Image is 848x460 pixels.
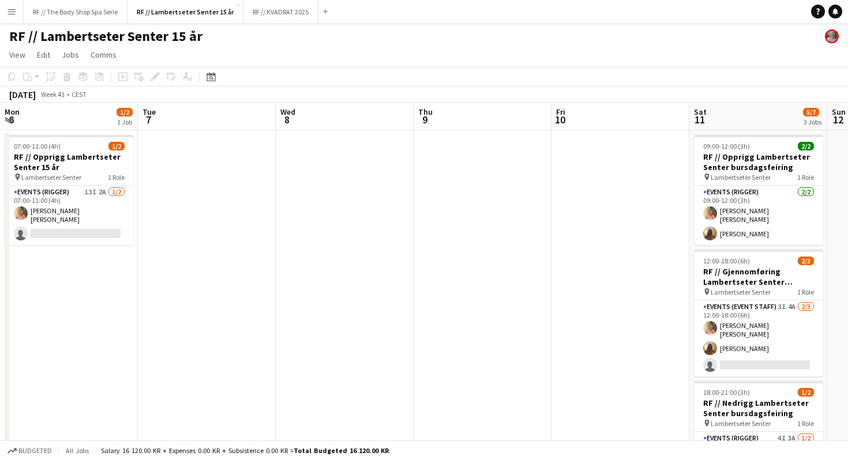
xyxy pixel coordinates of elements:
[9,89,36,100] div: [DATE]
[21,173,81,182] span: Lambertseter Senter
[830,113,846,126] span: 12
[86,47,121,62] a: Comms
[108,173,125,182] span: 1 Role
[5,47,30,62] a: View
[797,419,814,428] span: 1 Role
[9,50,25,60] span: View
[694,266,823,287] h3: RF // Gjennomføring Lambertseter Senter bursdagsfeiring
[127,1,243,23] button: RF // Lambertseter Senter 15 år
[14,142,61,150] span: 07:00-11:00 (4h)
[72,90,87,99] div: CEST
[142,107,156,117] span: Tue
[91,50,117,60] span: Comms
[63,446,91,455] span: All jobs
[694,135,823,245] app-job-card: 09:00-12:00 (3h)2/2RF // Opprigg Lambertseter Senter bursdagsfeiring Lambertseter Senter1 RoleEve...
[554,113,565,126] span: 10
[9,28,202,45] h1: RF // Lambertseter Senter 15 år
[38,90,67,99] span: Week 41
[694,107,707,117] span: Sat
[825,29,839,43] app-user-avatar: Tina Raugstad
[117,118,132,126] div: 1 Job
[5,186,134,245] app-card-role: Events (Rigger)13I2A1/207:00-11:00 (4h)[PERSON_NAME] [PERSON_NAME]
[703,388,750,397] span: 18:00-21:00 (3h)
[57,47,84,62] a: Jobs
[556,107,565,117] span: Fri
[417,113,433,126] span: 9
[803,108,819,116] span: 5/7
[797,173,814,182] span: 1 Role
[5,135,134,245] app-job-card: 07:00-11:00 (4h)1/2RF // Opprigg Lambertseter Senter 15 år Lambertseter Senter1 RoleEvents (Rigge...
[18,447,52,455] span: Budgeted
[694,398,823,418] h3: RF // Nedrigg Lambertseter Senter bursdagsfeiring
[141,113,156,126] span: 7
[279,113,295,126] span: 8
[832,107,846,117] span: Sun
[804,118,821,126] div: 3 Jobs
[62,50,79,60] span: Jobs
[5,107,20,117] span: Mon
[3,113,20,126] span: 6
[711,419,771,428] span: Lambertseter Senter
[243,1,318,23] button: RF // KVADRAT 2025
[694,152,823,172] h3: RF // Opprigg Lambertseter Senter bursdagsfeiring
[711,173,771,182] span: Lambertseter Senter
[692,113,707,126] span: 11
[24,1,127,23] button: RF // The Body Shop Spa Serie
[101,446,389,455] div: Salary 16 120.00 KR + Expenses 0.00 KR + Subsistence 0.00 KR =
[798,142,814,150] span: 2/2
[117,108,133,116] span: 1/2
[797,288,814,296] span: 1 Role
[418,107,433,117] span: Thu
[5,152,134,172] h3: RF // Opprigg Lambertseter Senter 15 år
[37,50,50,60] span: Edit
[6,444,54,457] button: Budgeted
[798,388,814,397] span: 1/2
[694,186,823,245] app-card-role: Events (Rigger)2/209:00-12:00 (3h)[PERSON_NAME] [PERSON_NAME][PERSON_NAME]
[108,142,125,150] span: 1/2
[703,142,750,150] span: 09:00-12:00 (3h)
[703,257,750,265] span: 12:00-18:00 (6h)
[694,300,823,376] app-card-role: Events (Event Staff)3I4A2/312:00-18:00 (6h)[PERSON_NAME] [PERSON_NAME][PERSON_NAME]
[798,257,814,265] span: 2/3
[32,47,55,62] a: Edit
[280,107,295,117] span: Wed
[294,446,389,455] span: Total Budgeted 16 120.00 KR
[711,288,771,296] span: Lambertseter Senter
[694,250,823,376] app-job-card: 12:00-18:00 (6h)2/3RF // Gjennomføring Lambertseter Senter bursdagsfeiring Lambertseter Senter1 R...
